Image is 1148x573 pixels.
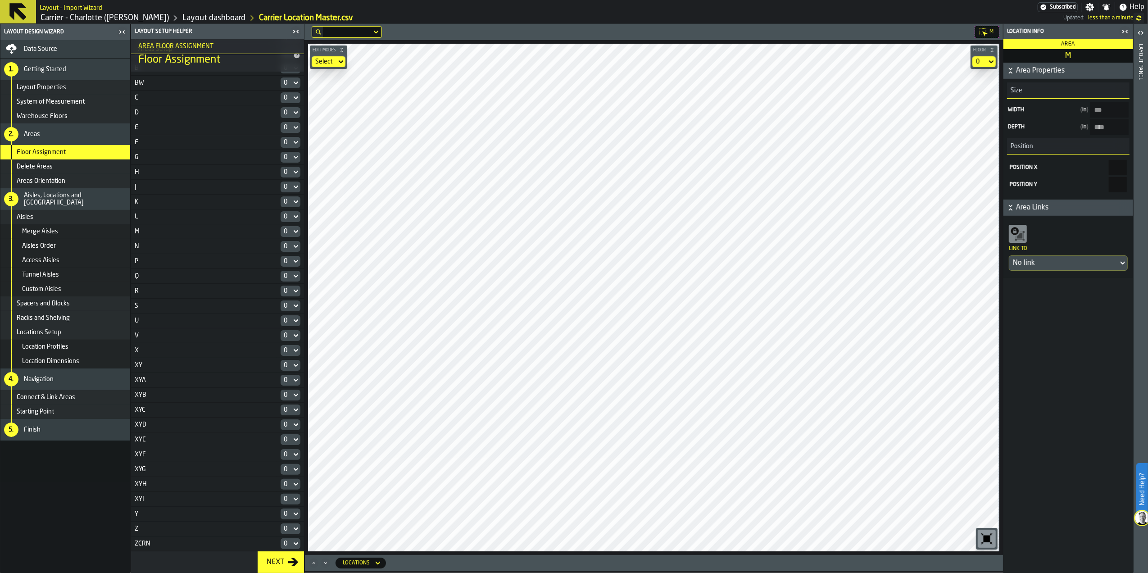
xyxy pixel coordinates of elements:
header: Layout Design Wizard [0,24,130,40]
div: DropdownMenuValue-default-floor [284,317,288,324]
button: button- [971,45,998,55]
div: DropdownMenuValue-default-floor [281,300,300,311]
div: DropdownMenuValue-default-floor [281,315,300,326]
div: DropdownMenuValue-default-floor [284,213,288,220]
div: DropdownMenuValue-default-floor [281,345,300,356]
div: Link toDropdownMenuValue- [1009,223,1128,271]
div: DropdownMenuValue-default-floor [284,273,288,280]
div: DropdownMenuValue- [1013,258,1115,268]
span: Subscribed [1050,4,1075,10]
header: Layout Setup Helper [131,24,304,39]
div: DropdownMenuValue-default-floor [281,92,300,103]
button: button-Next [258,551,304,573]
span: Navigation [24,376,54,383]
div: DropdownMenuValue-default-floor [972,56,996,67]
span: Position Y [1010,182,1037,187]
span: Floor Assignment [138,53,220,67]
div: DropdownMenuValue-default-floor [284,510,288,518]
div: XYH [135,481,273,488]
div: G [135,154,273,161]
div: C [135,94,273,101]
div: 2. [4,127,18,141]
div: XYB [135,391,273,399]
div: D [135,109,273,116]
div: BW [135,79,273,86]
span: Width [1008,107,1077,113]
input: react-aria2037873467-:r5m: react-aria2037873467-:r5m: [1109,177,1127,192]
label: button-toggle-Open [1134,26,1147,42]
label: button-toggle-Close me [1119,26,1131,37]
button: button- [310,45,347,55]
div: XYC [135,406,273,414]
span: M [1005,51,1131,61]
div: DropdownMenuValue-default-floor [284,154,288,161]
span: Help [1130,2,1144,13]
label: input-value-Width [1007,102,1130,118]
div: DropdownMenuValue-default-floor [284,109,288,116]
div: P [135,258,273,265]
span: Tunnel Aisles [22,271,59,278]
span: Warehouse Floors [17,113,68,120]
div: XY [135,362,273,369]
li: menu Navigation [0,368,130,390]
span: Delete Areas [17,163,53,170]
div: DropdownMenuValue-default-floor [281,390,300,400]
li: menu Layout Properties [0,80,130,95]
li: menu Data Source [0,40,130,59]
div: DropdownMenuValue-default-floor [284,94,288,101]
span: Locations Setup [17,329,61,336]
li: menu Tunnel Aisles [0,268,130,282]
span: Floor Assignment [17,149,66,156]
span: M [989,29,994,35]
button: Minimize [320,559,331,568]
div: DropdownMenuValue-default-floor [281,241,300,252]
label: button-toggle-Help [1115,2,1148,13]
div: DropdownMenuValue-default-floor [281,330,300,341]
div: N [135,243,273,250]
div: DropdownMenuValue-default-floor [281,509,300,519]
div: 5. [4,423,18,437]
div: S [135,302,273,309]
input: input-value-Depth input-value-Depth [1090,119,1129,135]
div: DropdownMenuValue-default-floor [284,377,288,384]
h3: title-section-Position [1007,138,1130,155]
a: link-to-/wh/i/e074fb63-00ea-4531-a7c9-ea0a191b3e4f [41,13,169,23]
div: DropdownMenuValue-default-floor [284,347,288,354]
div: K [135,198,273,205]
span: Data Source [24,45,57,53]
div: DropdownMenuValue-default-floor [281,494,300,505]
button: button- [1003,63,1133,79]
div: DropdownMenuValue-default-floor [281,167,300,177]
span: Position [1007,143,1033,150]
div: DropdownMenuValue-locations [336,558,386,568]
div: XYI [135,496,273,503]
span: Area [1062,41,1075,47]
label: Need Help? [1137,464,1147,514]
div: Layout Setup Helper [133,28,290,35]
span: in [1080,124,1089,130]
li: menu Racks and Shelving [0,311,130,325]
div: DropdownMenuValue-default-floor [284,406,288,414]
div: Location Info [1005,28,1119,35]
div: Z [135,525,273,532]
div: Link to [1009,245,1128,255]
input: react-aria2037873467-:r5k: react-aria2037873467-:r5k: [1109,160,1127,175]
div: DropdownMenuValue-default-floor [284,540,288,547]
span: Area Floor assignment [131,43,213,50]
span: Areas [24,131,40,138]
span: 8/14/2025, 4:32:30 PM [1088,15,1134,21]
div: DropdownMenuValue-none [312,56,345,67]
span: Spacers and Blocks [17,300,70,307]
li: menu Locations Setup [0,325,130,340]
div: DropdownMenuValue-default-floor [284,525,288,532]
label: button-toggle-Notifications [1098,3,1115,12]
div: 4. [4,372,18,387]
div: R [135,287,273,295]
li: menu Access Aisles [0,253,130,268]
span: Location Dimensions [22,358,79,365]
div: DropdownMenuValue-default-floor [284,302,288,309]
div: DropdownMenuValue-default-floor [281,107,300,118]
div: XYE [135,436,273,443]
div: DropdownMenuValue-default-floor [281,152,300,163]
span: Getting Started [24,66,66,73]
